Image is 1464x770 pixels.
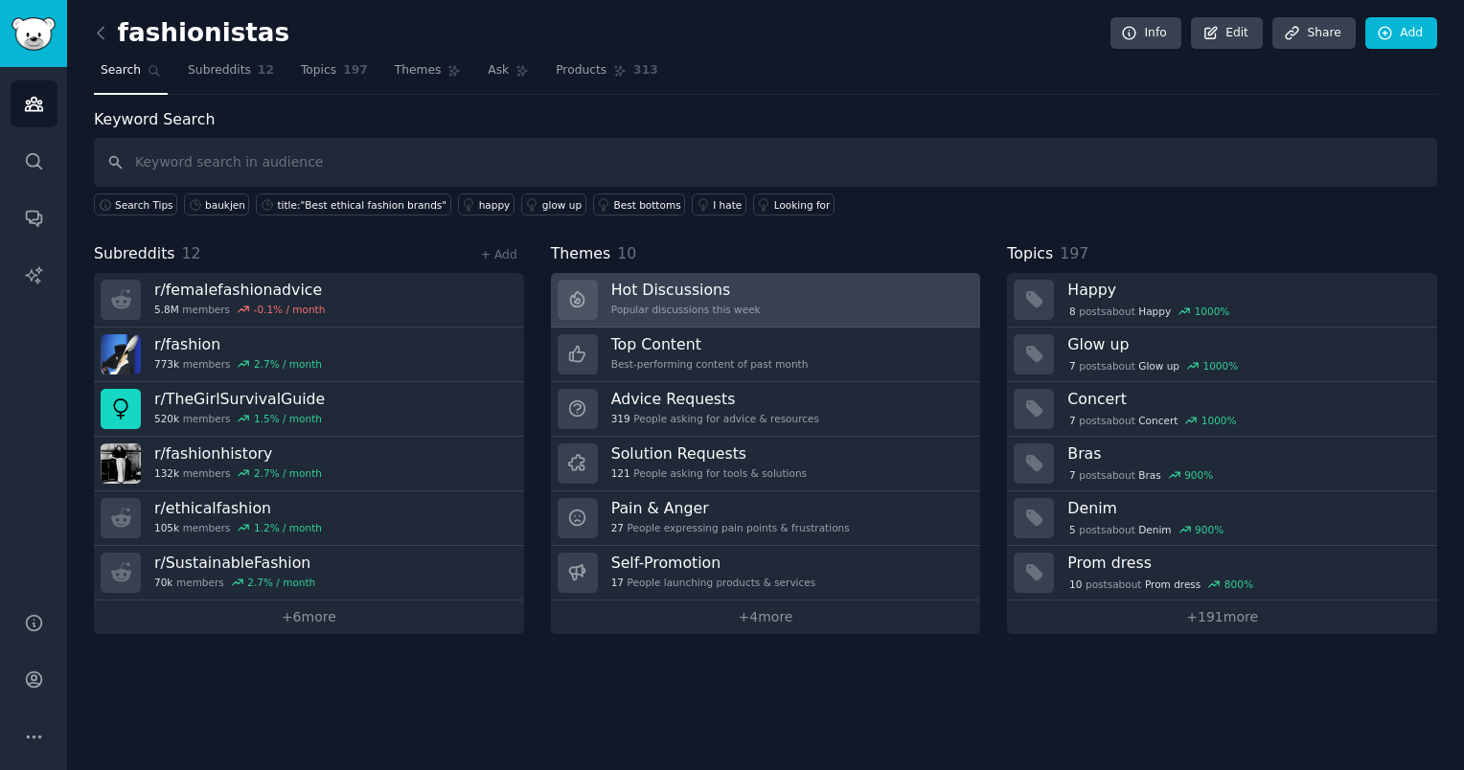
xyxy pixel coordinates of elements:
a: Happy8postsaboutHappy1000% [1007,273,1437,328]
div: People launching products & services [611,576,816,589]
div: baukjen [205,198,245,212]
span: 5.8M [154,303,179,316]
div: post s about [1067,466,1215,484]
span: 520k [154,412,179,425]
div: post s about [1067,357,1240,374]
div: People expressing pain points & frustrations [611,521,850,534]
span: 132k [154,466,179,480]
a: r/femalefashionadvice5.8Mmembers-0.1% / month [94,273,524,328]
a: Subreddits12 [181,56,281,95]
h2: fashionistas [94,18,289,49]
div: 1.2 % / month [254,521,322,534]
h3: Top Content [611,334,809,354]
div: 1000 % [1201,414,1237,427]
span: 10 [617,244,636,262]
a: happy [458,193,515,215]
div: 2.7 % / month [247,576,315,589]
a: r/SustainableFashion70kmembers2.7% / month [94,546,524,600]
span: 7 [1069,468,1076,482]
div: 800 % [1224,577,1253,591]
span: 10 [1069,577,1082,591]
a: Info [1110,17,1181,50]
span: Bras [1138,468,1160,482]
a: glow up [521,193,586,215]
a: + Add [481,248,517,261]
div: 2.7 % / month [254,357,322,371]
span: Products [556,62,606,79]
a: r/TheGirlSurvivalGuide520kmembers1.5% / month [94,382,524,437]
span: Subreddits [188,62,251,79]
span: 7 [1069,359,1076,373]
h3: Solution Requests [611,443,807,464]
span: 8 [1069,305,1076,318]
div: Best bottoms [614,198,681,212]
h3: Concert [1067,389,1424,409]
span: Topics [1007,242,1053,266]
div: members [154,412,325,425]
div: 1000 % [1195,305,1230,318]
input: Keyword search in audience [94,138,1437,187]
a: Bras7postsaboutBras900% [1007,437,1437,491]
h3: Self-Promotion [611,553,816,573]
span: 7 [1069,414,1076,427]
button: Search Tips [94,193,177,215]
div: People asking for advice & resources [611,412,819,425]
span: Themes [551,242,611,266]
div: -0.1 % / month [254,303,326,316]
a: Denim5postsaboutDenim900% [1007,491,1437,546]
h3: Glow up [1067,334,1424,354]
a: Top ContentBest-performing content of past month [551,328,981,382]
a: I hate [692,193,746,215]
a: baukjen [184,193,249,215]
div: glow up [542,198,582,212]
img: fashion [101,334,141,374]
span: Topics [301,62,336,79]
a: Search [94,56,168,95]
h3: Hot Discussions [611,280,761,300]
a: +191more [1007,600,1437,634]
span: 319 [611,412,630,425]
a: Share [1272,17,1355,50]
div: I hate [713,198,742,212]
div: 2.7 % / month [254,466,322,480]
div: happy [479,198,511,212]
img: TheGirlSurvivalGuide [101,389,141,429]
div: Best-performing content of past month [611,357,809,371]
span: 70k [154,576,172,589]
h3: Bras [1067,443,1424,464]
span: Subreddits [94,242,175,266]
div: People asking for tools & solutions [611,466,807,480]
div: 900 % [1184,468,1213,482]
div: post s about [1067,521,1225,538]
div: members [154,521,322,534]
a: Solution Requests121People asking for tools & solutions [551,437,981,491]
div: 1.5 % / month [254,412,322,425]
span: Search [101,62,141,79]
h3: Pain & Anger [611,498,850,518]
span: Denim [1138,523,1171,536]
span: 12 [182,244,201,262]
h3: Happy [1067,280,1424,300]
img: GummySearch logo [11,17,56,51]
a: Concert7postsaboutConcert1000% [1007,382,1437,437]
a: Advice Requests319People asking for advice & resources [551,382,981,437]
h3: Advice Requests [611,389,819,409]
h3: Denim [1067,498,1424,518]
a: r/fashion773kmembers2.7% / month [94,328,524,382]
div: members [154,357,322,371]
a: Themes [388,56,469,95]
h3: r/ ethicalfashion [154,498,322,518]
div: Popular discussions this week [611,303,761,316]
a: +4more [551,600,981,634]
div: title:"Best ethical fashion brands" [277,198,446,212]
span: Ask [488,62,509,79]
a: Topics197 [294,56,375,95]
div: post s about [1067,576,1254,593]
a: Self-Promotion17People launching products & services [551,546,981,600]
a: r/ethicalfashion105kmembers1.2% / month [94,491,524,546]
a: Edit [1191,17,1263,50]
a: title:"Best ethical fashion brands" [256,193,450,215]
div: members [154,576,315,589]
h3: r/ SustainableFashion [154,553,315,573]
div: Looking for [774,198,831,212]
